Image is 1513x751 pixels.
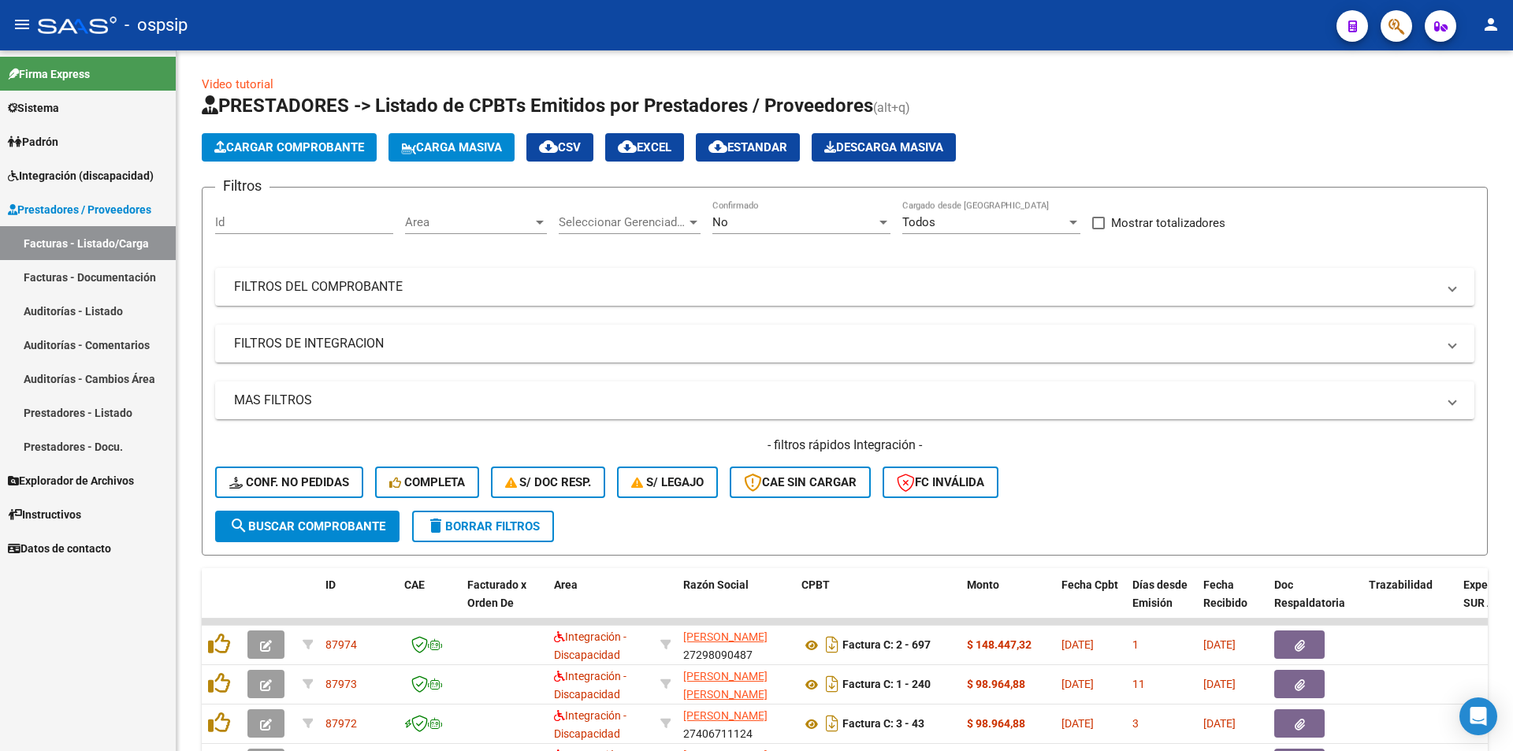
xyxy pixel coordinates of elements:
span: Monto [967,578,999,591]
span: Estandar [708,140,787,154]
datatable-header-cell: Fecha Cpbt [1055,568,1126,638]
span: Area [554,578,578,591]
span: CAE SIN CARGAR [744,475,857,489]
mat-icon: cloud_download [708,137,727,156]
button: S/ legajo [617,467,718,498]
button: Estandar [696,133,800,162]
span: Area [405,215,533,229]
span: 87973 [325,678,357,690]
h4: - filtros rápidos Integración - [215,437,1474,454]
mat-icon: delete [426,516,445,535]
span: Sistema [8,99,59,117]
mat-expansion-panel-header: MAS FILTROS [215,381,1474,419]
span: [PERSON_NAME] [683,630,768,643]
mat-icon: cloud_download [539,137,558,156]
span: Días desde Emisión [1132,578,1188,609]
i: Descargar documento [822,711,842,736]
span: No [712,215,728,229]
span: - ospsip [125,8,188,43]
mat-expansion-panel-header: FILTROS DEL COMPROBANTE [215,268,1474,306]
mat-icon: search [229,516,248,535]
datatable-header-cell: ID [319,568,398,638]
span: CSV [539,140,581,154]
span: FC Inválida [897,475,984,489]
span: Todos [902,215,935,229]
span: Firma Express [8,65,90,83]
div: 27937079872 [683,667,789,701]
strong: Factura C: 3 - 43 [842,718,924,731]
span: Borrar Filtros [426,519,540,534]
span: 3 [1132,717,1139,730]
datatable-header-cell: Facturado x Orden De [461,568,548,638]
mat-panel-title: FILTROS DEL COMPROBANTE [234,278,1437,296]
div: Open Intercom Messenger [1459,697,1497,735]
span: Descarga Masiva [824,140,943,154]
span: Facturado x Orden De [467,578,526,609]
span: Completa [389,475,465,489]
button: CAE SIN CARGAR [730,467,871,498]
strong: $ 98.964,88 [967,717,1025,730]
datatable-header-cell: Doc Respaldatoria [1268,568,1362,638]
datatable-header-cell: CPBT [795,568,961,638]
mat-icon: cloud_download [618,137,637,156]
span: Doc Respaldatoria [1274,578,1345,609]
span: Cargar Comprobante [214,140,364,154]
span: Fecha Recibido [1203,578,1247,609]
span: 11 [1132,678,1145,690]
mat-expansion-panel-header: FILTROS DE INTEGRACION [215,325,1474,362]
datatable-header-cell: CAE [398,568,461,638]
span: 1 [1132,638,1139,651]
strong: Factura C: 2 - 697 [842,639,931,652]
span: Conf. no pedidas [229,475,349,489]
button: Carga Masiva [388,133,515,162]
span: [PERSON_NAME] [PERSON_NAME] [683,670,768,701]
span: CPBT [801,578,830,591]
span: 87974 [325,638,357,651]
span: CAE [404,578,425,591]
span: [DATE] [1203,678,1236,690]
h3: Filtros [215,175,270,197]
span: Buscar Comprobante [229,519,385,534]
span: Fecha Cpbt [1061,578,1118,591]
button: Completa [375,467,479,498]
span: S/ Doc Resp. [505,475,592,489]
i: Descargar documento [822,671,842,697]
span: [DATE] [1203,717,1236,730]
datatable-header-cell: Días desde Emisión [1126,568,1197,638]
a: Video tutorial [202,77,273,91]
i: Descargar documento [822,632,842,657]
span: [DATE] [1061,717,1094,730]
span: Integración - Discapacidad [554,709,626,740]
span: Instructivos [8,506,81,523]
button: Cargar Comprobante [202,133,377,162]
mat-icon: menu [13,15,32,34]
button: S/ Doc Resp. [491,467,606,498]
span: PRESTADORES -> Listado de CPBTs Emitidos por Prestadores / Proveedores [202,95,873,117]
span: Integración (discapacidad) [8,167,154,184]
datatable-header-cell: Razón Social [677,568,795,638]
mat-icon: person [1481,15,1500,34]
button: Descarga Masiva [812,133,956,162]
datatable-header-cell: Area [548,568,654,638]
span: Prestadores / Proveedores [8,201,151,218]
span: Carga Masiva [401,140,502,154]
span: Padrón [8,133,58,151]
span: [DATE] [1203,638,1236,651]
span: Mostrar totalizadores [1111,214,1225,232]
span: EXCEL [618,140,671,154]
button: Buscar Comprobante [215,511,400,542]
span: Datos de contacto [8,540,111,557]
datatable-header-cell: Trazabilidad [1362,568,1457,638]
span: Seleccionar Gerenciador [559,215,686,229]
strong: Factura C: 1 - 240 [842,679,931,691]
span: ID [325,578,336,591]
button: CSV [526,133,593,162]
mat-panel-title: FILTROS DE INTEGRACION [234,335,1437,352]
span: Trazabilidad [1369,578,1433,591]
span: S/ legajo [631,475,704,489]
strong: $ 148.447,32 [967,638,1032,651]
span: 87972 [325,717,357,730]
datatable-header-cell: Fecha Recibido [1197,568,1268,638]
span: Explorador de Archivos [8,472,134,489]
mat-panel-title: MAS FILTROS [234,392,1437,409]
